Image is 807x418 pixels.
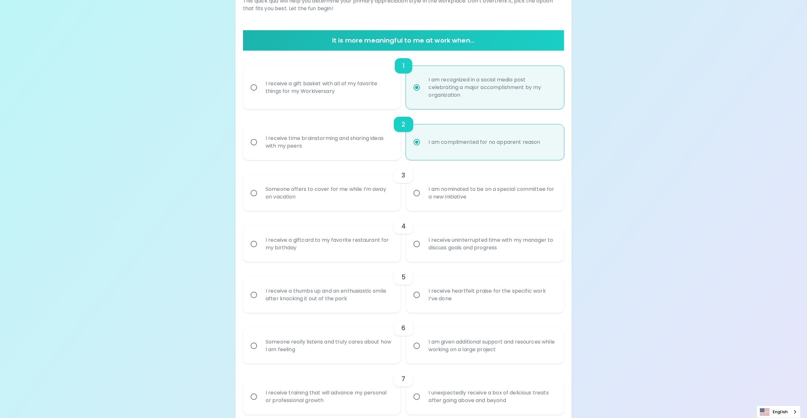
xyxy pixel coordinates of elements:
[401,221,406,231] h6: 4
[261,331,398,361] div: Someone really listens and truly cares about how I am feeling
[401,170,405,180] h6: 3
[246,35,561,45] h6: It is more meaningful to me at work when...
[243,160,564,211] div: choice-group-check
[423,331,560,361] div: I am given additional support and resources while working on a large project
[243,211,564,262] div: choice-group-check
[401,272,406,282] h6: 5
[423,68,560,107] div: I am recognized in a social media post celebrating a major accomplishment by my organization
[423,381,560,412] div: I unexpectedly receive a box of delicious treats after going above and beyond
[243,313,564,364] div: choice-group-check
[261,381,398,412] div: I receive training that will advance my personal or professional growth
[756,406,801,418] div: Language
[261,178,398,208] div: Someone offers to cover for me while I’m away on vacation
[243,364,564,415] div: choice-group-check
[243,51,564,109] div: choice-group-check
[261,229,398,259] div: I receive a giftcard to my favorite restaurant for my birthday
[401,119,405,129] h6: 2
[401,323,406,333] h6: 6
[261,280,398,310] div: I receive a thumbs up and an enthusiastic smile after knocking it out of the park
[402,61,405,71] h6: 1
[401,374,405,384] h6: 7
[423,178,560,208] div: I am nominated to be on a special committee for a new initiative
[423,229,560,259] div: I receive uninterrupted time with my manager to discuss goals and progress
[261,127,398,157] div: I receive time brainstorming and sharing ideas with my peers
[423,280,560,310] div: I receive heartfelt praise for the specific work I’ve done
[423,131,545,154] div: I am complimented for no apparent reason
[243,262,564,313] div: choice-group-check
[757,406,800,418] a: English
[243,109,564,160] div: choice-group-check
[261,72,398,103] div: I receive a gift basket with all of my favorite things for my Workiversary
[756,406,801,418] aside: Language selected: English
